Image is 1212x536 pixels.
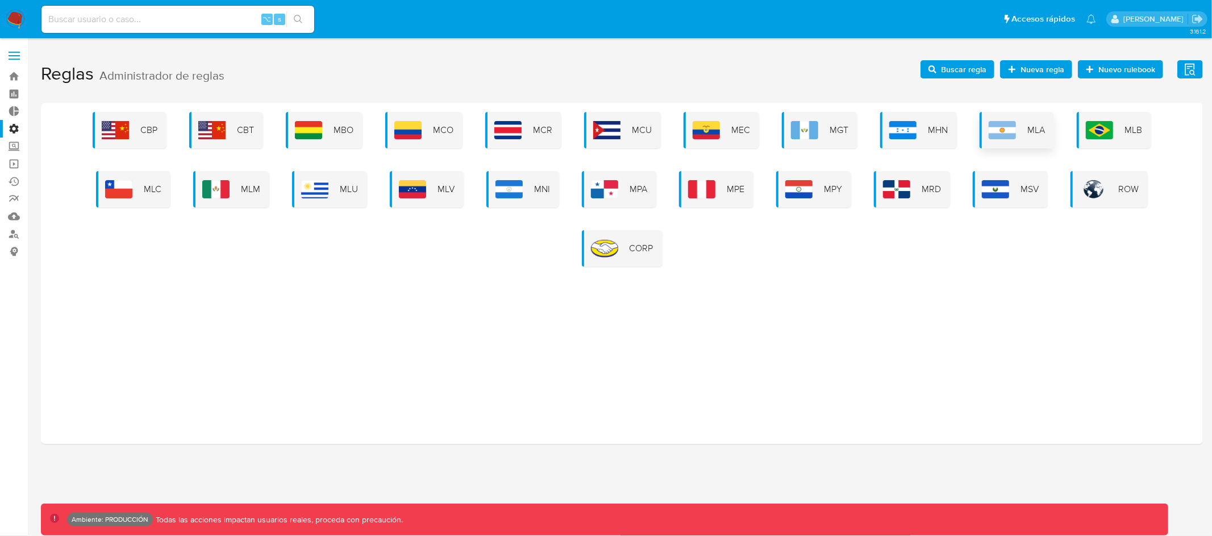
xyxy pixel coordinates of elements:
span: ⌥ [263,14,271,24]
p: Ambiente: PRODUCCIÓN [72,517,148,522]
button: search-icon [286,11,310,27]
a: Notificaciones [1086,14,1096,24]
p: diego.assum@mercadolibre.com [1123,14,1188,24]
a: Salir [1192,13,1203,25]
span: s [278,14,281,24]
input: Buscar usuario o caso... [41,12,314,27]
p: Todas las acciones impactan usuarios reales, proceda con precaución. [153,514,403,525]
span: Accesos rápidos [1011,13,1075,25]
